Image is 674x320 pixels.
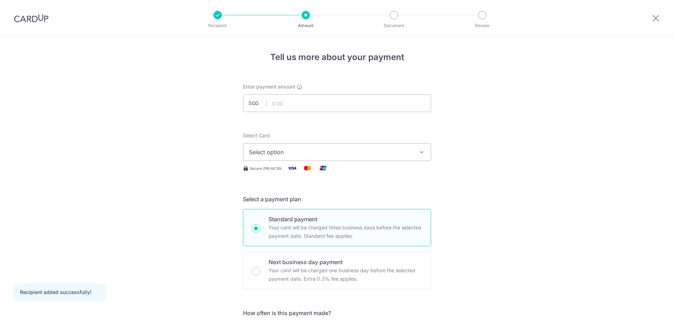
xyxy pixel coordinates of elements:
[269,223,422,240] p: Your card will be charged three business days before the selected payment date. Standard fee appl...
[192,22,244,29] p: Recipient
[14,14,48,22] img: CardUp
[269,258,422,266] p: Next business day payment
[250,165,282,171] span: Secure 256-bit SSL
[269,266,422,283] p: Your card will be charged one business day before the selected payment date. Extra 0.3% fee applies.
[20,289,98,296] div: Recipient added successfully!
[243,83,295,90] span: Enter payment amount
[243,132,270,138] span: translation missing: en.payables.payment_networks.credit_card.summary.labels.select_card
[456,22,508,29] p: Review
[285,164,299,172] img: Visa
[249,148,412,156] span: Select option
[249,100,267,107] span: SGD
[243,51,431,64] h4: Tell us more about your payment
[280,22,332,29] p: Amount
[300,164,315,172] img: Mastercard
[316,164,330,172] img: Union Pay
[243,195,431,203] h5: Select a payment plan
[243,143,431,161] button: Select option
[243,94,431,112] input: 0.00
[243,309,431,317] h5: How often is this payment made?
[368,22,420,29] p: Document
[269,215,422,223] p: Standard payment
